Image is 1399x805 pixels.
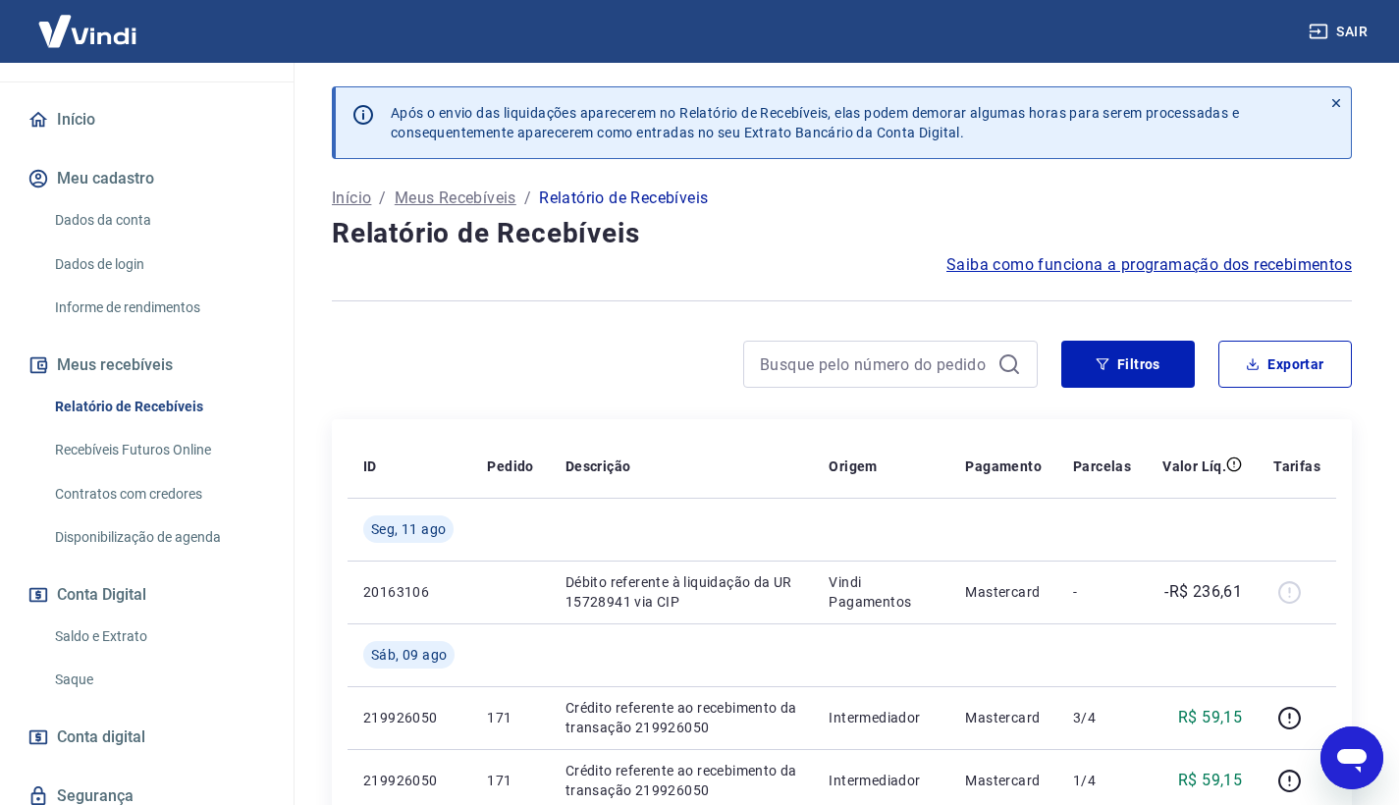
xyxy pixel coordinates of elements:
p: Crédito referente ao recebimento da transação 219926050 [565,698,798,737]
a: Contratos com credores [47,474,270,514]
p: Mastercard [965,771,1042,790]
a: Dados da conta [47,200,270,241]
p: Intermediador [829,708,934,727]
a: Saiba como funciona a programação dos recebimentos [946,253,1352,277]
iframe: Botão para abrir a janela de mensagens [1320,726,1383,789]
a: Recebíveis Futuros Online [47,430,270,470]
p: 219926050 [363,708,456,727]
button: Conta Digital [24,573,270,617]
a: Meus Recebíveis [395,187,516,210]
p: Mastercard [965,708,1042,727]
p: Pedido [487,456,533,476]
p: Vindi Pagamentos [829,572,934,612]
p: / [379,187,386,210]
button: Filtros [1061,341,1195,388]
p: Intermediador [829,771,934,790]
p: -R$ 236,61 [1164,580,1242,604]
p: Relatório de Recebíveis [539,187,708,210]
input: Busque pelo número do pedido [760,349,990,379]
p: - [1073,582,1131,602]
p: 1/4 [1073,771,1131,790]
a: Saldo e Extrato [47,617,270,657]
p: 171 [487,771,533,790]
button: Meu cadastro [24,157,270,200]
p: Tarifas [1273,456,1320,476]
a: Dados de login [47,244,270,285]
p: Valor Líq. [1162,456,1226,476]
a: Disponibilização de agenda [47,517,270,558]
a: Relatório de Recebíveis [47,387,270,427]
p: Descrição [565,456,631,476]
span: Conta digital [57,724,145,751]
p: / [524,187,531,210]
p: 3/4 [1073,708,1131,727]
p: Crédito referente ao recebimento da transação 219926050 [565,761,798,800]
span: Sáb, 09 ago [371,645,447,665]
span: Seg, 11 ago [371,519,446,539]
p: Débito referente à liquidação da UR 15728941 via CIP [565,572,798,612]
a: Início [24,98,270,141]
p: Origem [829,456,877,476]
p: 219926050 [363,771,456,790]
p: 171 [487,708,533,727]
p: Após o envio das liquidações aparecerem no Relatório de Recebíveis, elas podem demorar algumas ho... [391,103,1239,142]
h4: Relatório de Recebíveis [332,214,1352,253]
button: Meus recebíveis [24,344,270,387]
p: Parcelas [1073,456,1131,476]
a: Saque [47,660,270,700]
p: Mastercard [965,582,1042,602]
button: Exportar [1218,341,1352,388]
img: Vindi [24,1,151,61]
button: Sair [1305,14,1375,50]
p: 20163106 [363,582,456,602]
p: R$ 59,15 [1178,706,1242,729]
a: Conta digital [24,716,270,759]
a: Início [332,187,371,210]
p: Pagamento [965,456,1042,476]
p: ID [363,456,377,476]
a: Informe de rendimentos [47,288,270,328]
p: R$ 59,15 [1178,769,1242,792]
